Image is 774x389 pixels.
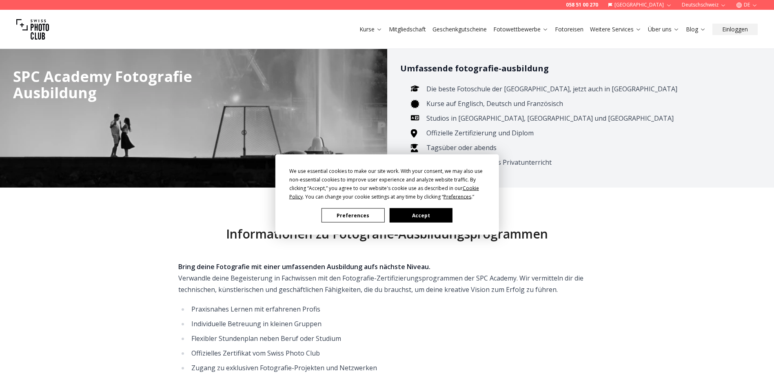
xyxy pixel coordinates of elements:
[289,167,485,201] div: We use essential cookies to make our site work. With your consent, we may also use non-essential ...
[289,185,479,200] span: Cookie Policy
[322,208,384,223] button: Preferences
[444,193,471,200] span: Preferences
[275,155,499,235] div: Cookie Consent Prompt
[389,208,452,223] button: Accept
